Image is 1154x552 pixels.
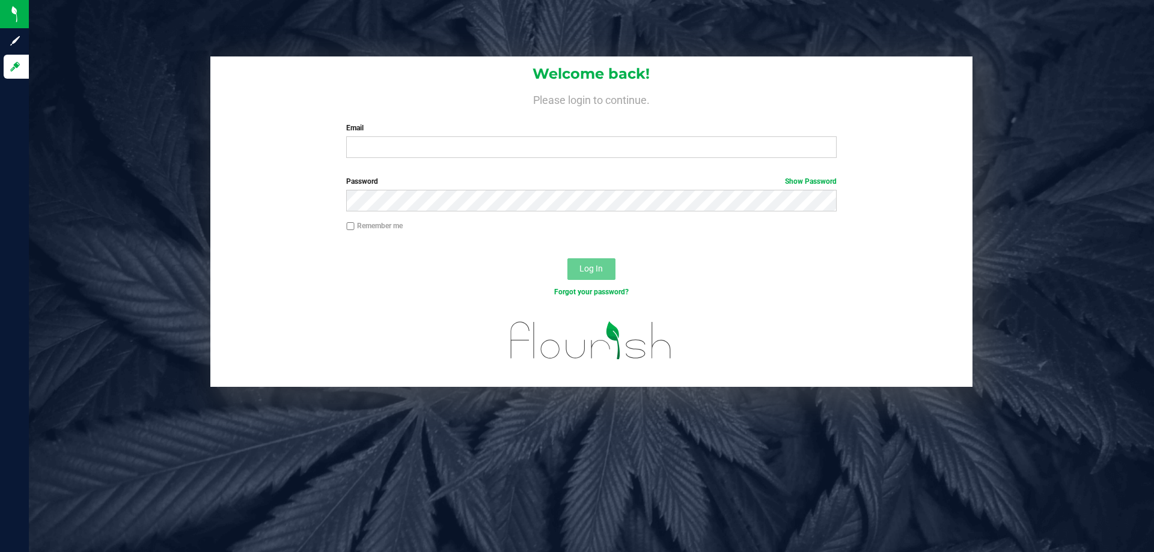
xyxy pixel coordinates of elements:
[579,264,603,273] span: Log In
[210,91,972,106] h4: Please login to continue.
[9,61,21,73] inline-svg: Log in
[785,177,837,186] a: Show Password
[346,220,403,231] label: Remember me
[346,123,836,133] label: Email
[496,310,686,371] img: flourish_logo.svg
[346,222,355,231] input: Remember me
[554,288,629,296] a: Forgot your password?
[567,258,615,280] button: Log In
[210,66,972,82] h1: Welcome back!
[9,35,21,47] inline-svg: Sign up
[346,177,378,186] span: Password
